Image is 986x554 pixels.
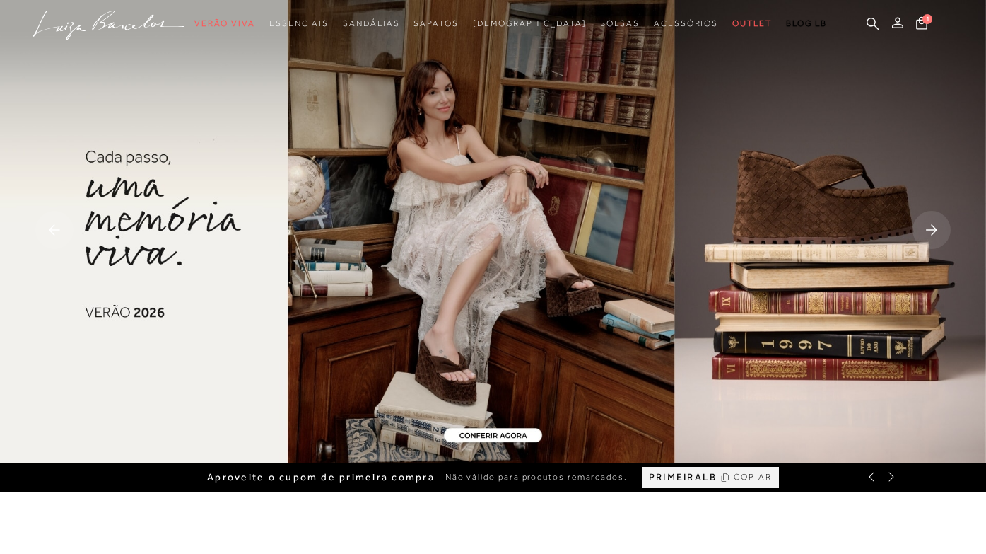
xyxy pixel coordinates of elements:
a: noSubCategoriesText [343,11,399,37]
span: Bolsas [600,18,640,28]
span: [DEMOGRAPHIC_DATA] [473,18,587,28]
a: noSubCategoriesText [732,11,772,37]
span: PRIMEIRALB [649,471,717,483]
a: noSubCategoriesText [269,11,329,37]
button: 1 [912,16,932,35]
a: noSubCategoriesText [413,11,458,37]
span: Outlet [732,18,772,28]
span: Não válido para produtos remarcados. [445,471,628,483]
span: 1 [922,14,932,24]
span: BLOG LB [786,18,827,28]
span: COPIAR [734,471,772,484]
a: noSubCategoriesText [654,11,718,37]
span: Verão Viva [194,18,255,28]
span: Sandálias [343,18,399,28]
span: Aproveite o cupom de primeira compra [207,471,435,483]
a: noSubCategoriesText [600,11,640,37]
a: noSubCategoriesText [473,11,587,37]
a: BLOG LB [786,11,827,37]
span: Sapatos [413,18,458,28]
span: Acessórios [654,18,718,28]
span: Essenciais [269,18,329,28]
a: noSubCategoriesText [194,11,255,37]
